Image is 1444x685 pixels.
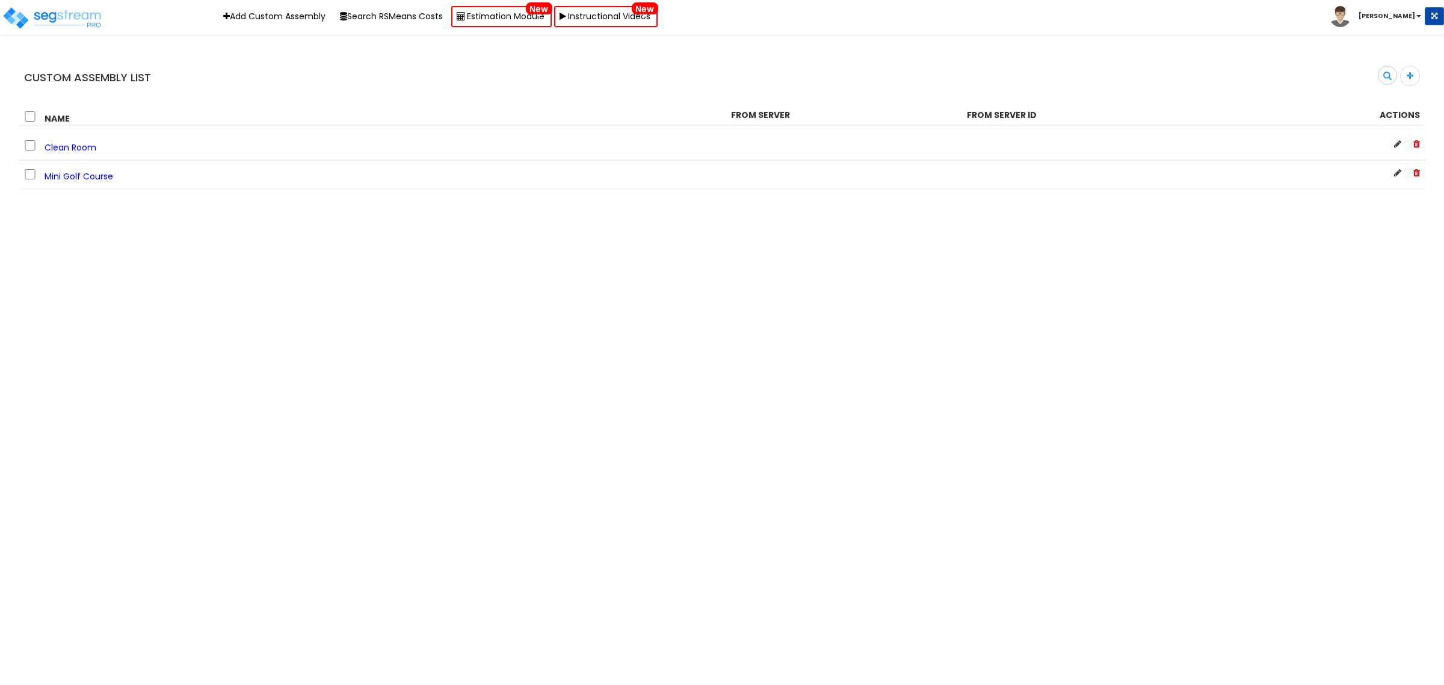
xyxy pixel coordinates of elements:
strong: Name [45,113,70,125]
input: search custom assembly [1359,66,1396,87]
b: [PERSON_NAME] [1359,11,1415,20]
span: Delete Custom Assembly [1413,138,1420,150]
a: Estimation ModuleNew [451,6,552,27]
a: Add Custom Assembly [217,7,332,26]
h4: Custom Assembly List [24,72,713,84]
strong: From Server ID [967,109,1037,121]
span: New [632,2,658,14]
a: Instructional VideosNew [554,6,658,27]
span: Delete Custom Assembly [1413,167,1420,179]
span: Clean Room [45,141,96,153]
span: Mini Golf Course [45,170,113,182]
span: New [526,2,552,14]
button: Search RSMeans Costs [334,7,449,26]
strong: From Server [731,109,790,121]
img: avatar.png [1330,6,1351,27]
strong: Actions [1380,109,1420,121]
img: logo_pro_r.png [2,6,104,30]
